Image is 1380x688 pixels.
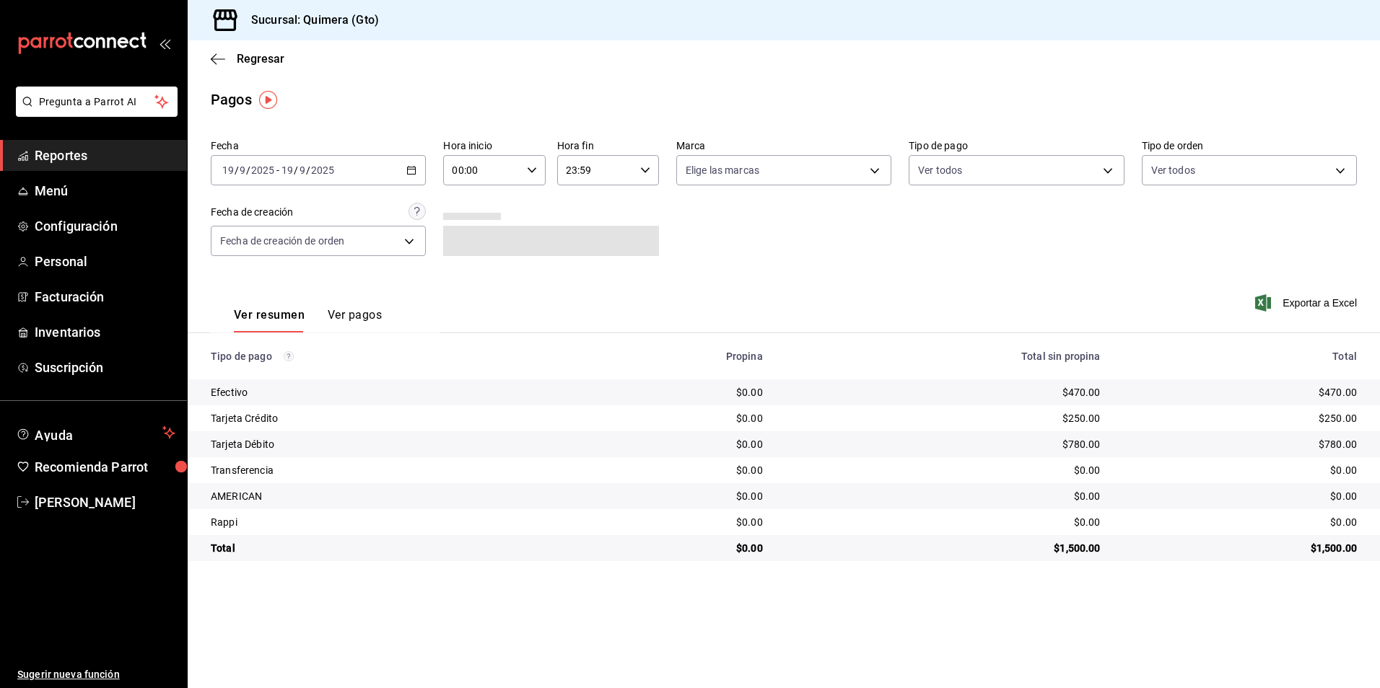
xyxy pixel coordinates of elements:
[235,164,239,176] span: /
[284,351,294,361] svg: Los pagos realizados con Pay y otras terminales son montos brutos.
[10,105,178,120] a: Pregunta a Parrot AI
[1124,489,1357,503] div: $0.00
[1151,163,1195,177] span: Ver todos
[35,146,175,165] span: Reportes
[211,141,426,151] label: Fecha
[306,164,310,176] span: /
[786,437,1101,451] div: $780.00
[211,89,252,110] div: Pagos
[35,457,175,477] span: Recomienda Parrot
[211,463,564,477] div: Transferencia
[211,350,564,362] div: Tipo de pago
[588,411,763,425] div: $0.00
[281,164,294,176] input: --
[786,463,1101,477] div: $0.00
[211,437,564,451] div: Tarjeta Débito
[588,350,763,362] div: Propina
[786,489,1101,503] div: $0.00
[35,181,175,200] span: Menú
[1258,294,1357,312] button: Exportar a Excel
[246,164,250,176] span: /
[588,437,763,451] div: $0.00
[240,12,379,29] h3: Sucursal: Quimera (Gto)
[276,164,279,176] span: -
[259,91,277,109] img: Tooltip marker
[239,164,246,176] input: --
[211,515,564,529] div: Rappi
[35,322,175,342] span: Inventarios
[557,141,659,151] label: Hora fin
[310,164,335,176] input: ----
[328,308,382,332] button: Ver pagos
[443,141,545,151] label: Hora inicio
[211,385,564,400] div: Efectivo
[17,667,175,682] span: Sugerir nueva función
[588,515,763,529] div: $0.00
[909,141,1124,151] label: Tipo de pago
[588,541,763,555] div: $0.00
[686,163,759,177] span: Elige las marcas
[35,252,175,271] span: Personal
[211,489,564,503] div: AMERICAN
[211,411,564,425] div: Tarjeta Crédito
[35,216,175,236] span: Configuración
[786,350,1101,362] div: Total sin propina
[1124,463,1357,477] div: $0.00
[159,38,170,49] button: open_drawer_menu
[676,141,891,151] label: Marca
[39,94,155,110] span: Pregunta a Parrot AI
[588,463,763,477] div: $0.00
[918,163,962,177] span: Ver todos
[35,493,175,512] span: [PERSON_NAME]
[234,308,382,332] div: navigation tabs
[211,52,284,66] button: Regresar
[786,541,1101,555] div: $1,500.00
[299,164,306,176] input: --
[16,87,178,117] button: Pregunta a Parrot AI
[786,385,1101,400] div: $470.00
[35,287,175,306] span: Facturación
[588,489,763,503] div: $0.00
[1142,141,1357,151] label: Tipo de orden
[35,424,157,441] span: Ayuda
[1124,515,1357,529] div: $0.00
[294,164,298,176] span: /
[211,205,293,220] div: Fecha de creación
[35,358,175,377] span: Suscripción
[222,164,235,176] input: --
[1124,350,1357,362] div: Total
[1124,437,1357,451] div: $780.00
[220,234,344,248] span: Fecha de creación de orden
[211,541,564,555] div: Total
[1124,385,1357,400] div: $470.00
[1124,541,1357,555] div: $1,500.00
[786,411,1101,425] div: $250.00
[786,515,1101,529] div: $0.00
[250,164,275,176] input: ----
[588,385,763,400] div: $0.00
[234,308,305,332] button: Ver resumen
[237,52,284,66] span: Regresar
[1124,411,1357,425] div: $250.00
